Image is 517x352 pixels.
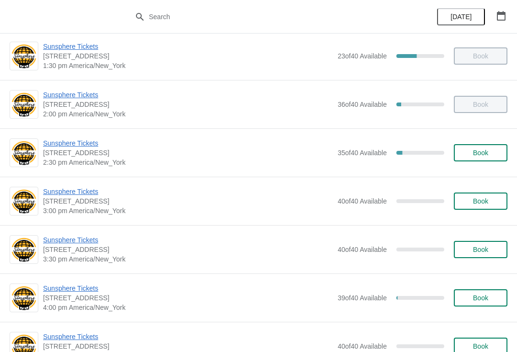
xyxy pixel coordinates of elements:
[10,140,38,166] img: Sunsphere Tickets | 810 Clinch Avenue, Knoxville, TN, USA | 2:30 pm America/New_York
[43,254,333,264] span: 3:30 pm America/New_York
[10,43,38,69] img: Sunsphere Tickets | 810 Clinch Avenue, Knoxville, TN, USA | 1:30 pm America/New_York
[437,8,485,25] button: [DATE]
[43,187,333,196] span: Sunsphere Tickets
[43,100,333,109] span: [STREET_ADDRESS]
[43,341,333,351] span: [STREET_ADDRESS]
[10,237,38,263] img: Sunsphere Tickets | 810 Clinch Avenue, Knoxville, TN, USA | 3:30 pm America/New_York
[454,289,507,307] button: Book
[43,196,333,206] span: [STREET_ADDRESS]
[43,90,333,100] span: Sunsphere Tickets
[337,101,387,108] span: 36 of 40 Available
[43,148,333,158] span: [STREET_ADDRESS]
[450,13,472,21] span: [DATE]
[43,138,333,148] span: Sunsphere Tickets
[43,293,333,303] span: [STREET_ADDRESS]
[337,342,387,350] span: 40 of 40 Available
[10,188,38,215] img: Sunsphere Tickets | 810 Clinch Avenue, Knoxville, TN, USA | 3:00 pm America/New_York
[473,246,488,253] span: Book
[43,332,333,341] span: Sunsphere Tickets
[337,149,387,157] span: 35 of 40 Available
[337,197,387,205] span: 40 of 40 Available
[473,149,488,157] span: Book
[337,294,387,302] span: 39 of 40 Available
[43,245,333,254] span: [STREET_ADDRESS]
[43,61,333,70] span: 1:30 pm America/New_York
[454,193,507,210] button: Book
[337,246,387,253] span: 40 of 40 Available
[43,235,333,245] span: Sunsphere Tickets
[43,42,333,51] span: Sunsphere Tickets
[337,52,387,60] span: 23 of 40 Available
[43,284,333,293] span: Sunsphere Tickets
[10,285,38,311] img: Sunsphere Tickets | 810 Clinch Avenue, Knoxville, TN, USA | 4:00 pm America/New_York
[43,158,333,167] span: 2:30 pm America/New_York
[473,294,488,302] span: Book
[454,144,507,161] button: Book
[43,109,333,119] span: 2:00 pm America/New_York
[473,342,488,350] span: Book
[43,51,333,61] span: [STREET_ADDRESS]
[43,303,333,312] span: 4:00 pm America/New_York
[454,241,507,258] button: Book
[43,206,333,216] span: 3:00 pm America/New_York
[148,8,388,25] input: Search
[10,91,38,118] img: Sunsphere Tickets | 810 Clinch Avenue, Knoxville, TN, USA | 2:00 pm America/New_York
[473,197,488,205] span: Book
